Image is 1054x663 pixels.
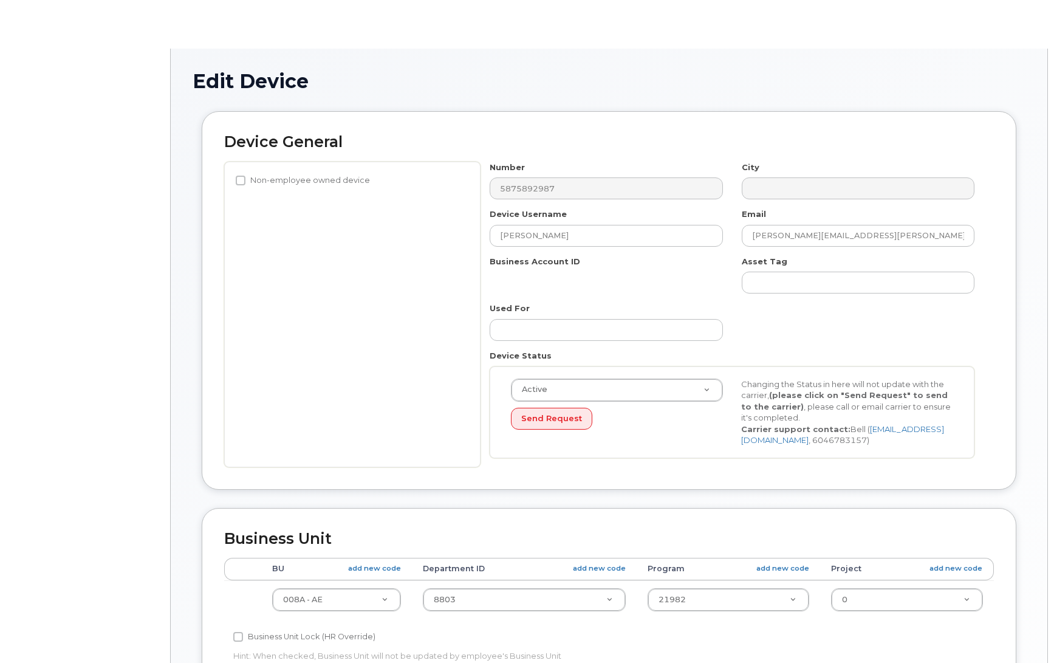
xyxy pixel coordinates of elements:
label: Device Username [490,208,567,220]
label: Asset Tag [742,256,787,267]
a: 21982 [648,589,809,611]
input: Business Unit Lock (HR Override) [233,632,243,642]
button: Send Request [511,408,592,430]
h1: Edit Device [193,70,1025,92]
span: Active [515,384,547,395]
a: add new code [756,563,809,574]
th: Project [820,558,994,580]
label: Used For [490,303,530,314]
a: 0 [832,589,982,611]
a: add new code [929,563,982,574]
label: Email [742,208,766,220]
th: BU [261,558,412,580]
a: add new code [573,563,626,574]
strong: Carrier support contact: [741,424,850,434]
span: 0 [842,595,847,604]
label: City [742,162,759,173]
a: [EMAIL_ADDRESS][DOMAIN_NAME] [741,424,944,445]
label: Number [490,162,525,173]
label: Business Unit Lock (HR Override) [233,630,375,644]
input: Non-employee owned device [236,176,245,185]
a: 8803 [423,589,625,611]
th: Department ID [412,558,637,580]
h2: Device General [224,134,994,151]
label: Non-employee owned device [236,173,370,188]
a: 008A - AE [273,589,400,611]
span: 008A - AE [283,595,323,604]
h2: Business Unit [224,531,994,548]
strong: (please click on "Send Request" to send to the carrier) [741,390,948,411]
a: add new code [348,563,401,574]
label: Business Account ID [490,256,580,267]
span: 21982 [659,595,686,604]
p: Hint: When checked, Business Unit will not be updated by employee's Business Unit [233,650,728,662]
div: Changing the Status in here will not update with the carrier, , please call or email carrier to e... [732,379,962,446]
a: Active [512,379,722,401]
label: Device Status [490,350,552,362]
th: Program [637,558,820,580]
span: 8803 [434,595,456,604]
